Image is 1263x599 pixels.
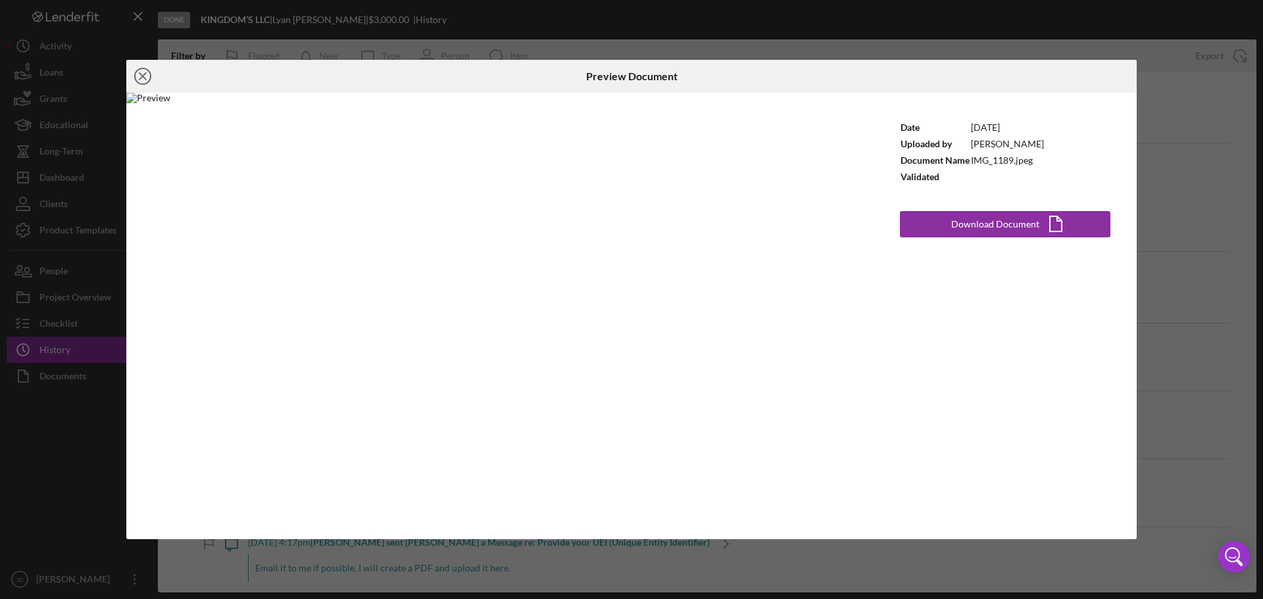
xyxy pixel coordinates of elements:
td: IMG_1189.jpeg [970,152,1045,168]
td: [DATE] [970,119,1045,135]
b: Validated [901,171,939,182]
td: [PERSON_NAME] [970,135,1045,152]
div: Open Intercom Messenger [1218,541,1250,573]
button: Download Document [900,211,1110,237]
img: Preview [126,93,874,539]
b: Document Name [901,155,970,166]
div: Download Document [951,211,1039,237]
h6: Preview Document [586,70,678,82]
b: Uploaded by [901,138,952,149]
b: Date [901,122,920,133]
